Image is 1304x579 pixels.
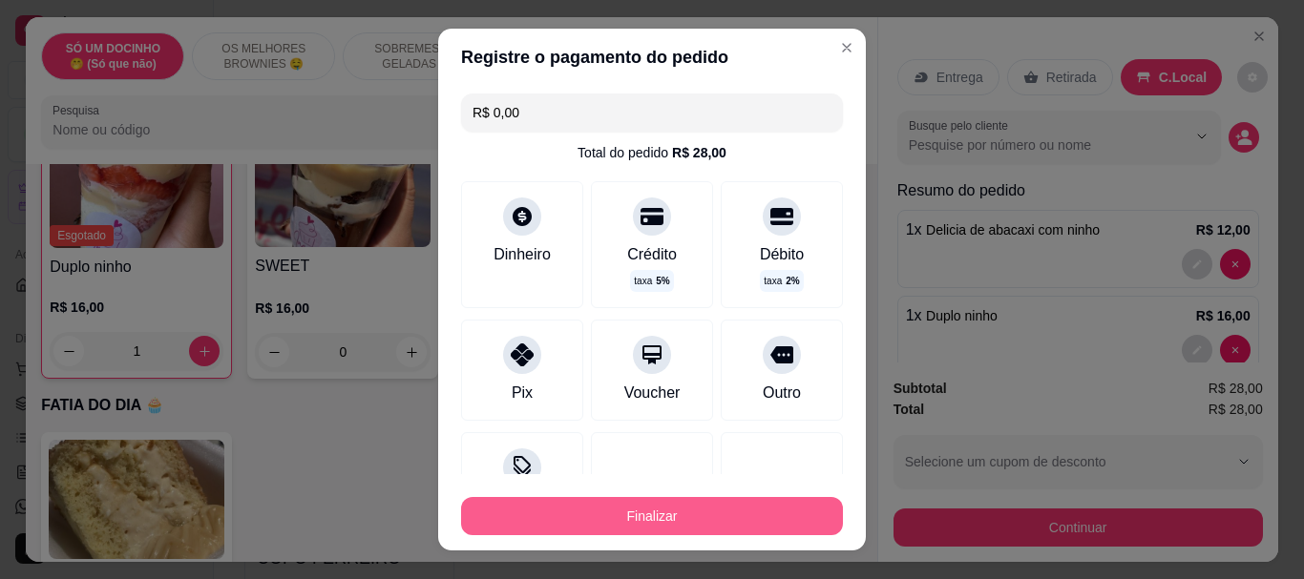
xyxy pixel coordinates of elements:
p: taxa [634,274,669,288]
p: taxa [764,274,799,288]
span: 5 % [656,274,669,288]
button: Close [831,32,862,63]
button: Finalizar [461,497,843,535]
div: R$ 28,00 [672,143,726,162]
div: Crédito [627,243,677,266]
span: 2 % [786,274,799,288]
div: Débito [760,243,804,266]
input: Ex.: hambúrguer de cordeiro [473,93,831,132]
header: Registre o pagamento do pedido [438,29,866,86]
div: Pix [512,382,533,404]
div: Outro [763,382,801,404]
div: Total do pedido [578,143,726,162]
div: Dinheiro [494,243,551,266]
div: Voucher [624,382,681,404]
